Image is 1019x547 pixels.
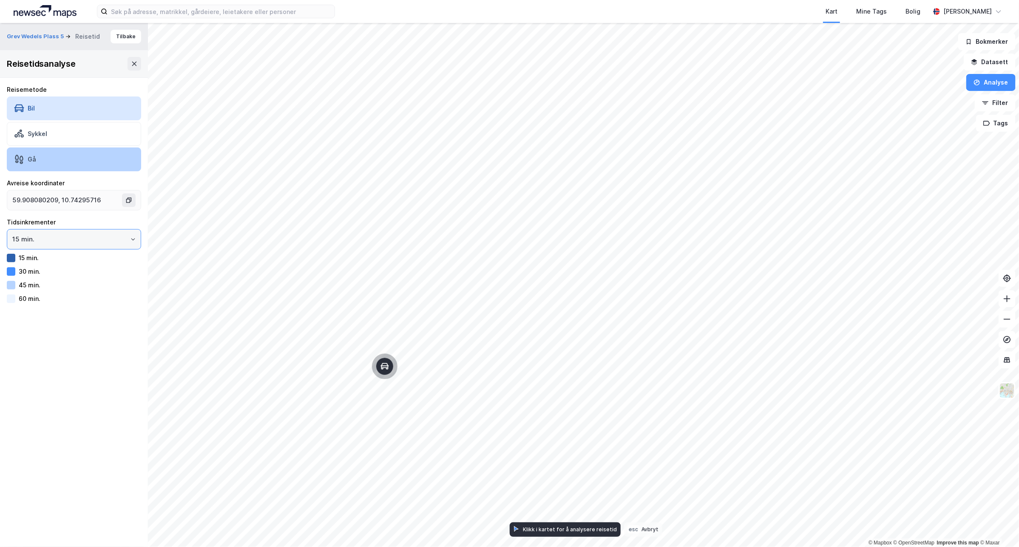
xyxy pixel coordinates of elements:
div: Reisetid [75,31,100,42]
a: OpenStreetMap [894,540,935,546]
div: Bil [28,105,35,112]
input: Klikk i kartet for å velge avreisested [7,190,124,210]
a: Mapbox [869,540,892,546]
div: Map marker [376,358,393,375]
input: ClearOpen [7,230,141,249]
a: Improve this map [937,540,979,546]
div: Reisemetode [7,85,141,95]
div: Kontrollprogram for chat [976,506,1019,547]
button: Open [130,236,136,243]
div: 30 min. [19,268,40,275]
div: 45 min. [19,281,40,289]
div: Klikk i kartet for å analysere reisetid [523,526,617,533]
button: Grev Wedels Plass 5 [7,32,65,41]
button: Tags [976,115,1016,132]
div: Gå [28,156,36,163]
div: Sykkel [28,130,47,137]
button: Tilbake [111,30,141,43]
iframe: Chat Widget [976,506,1019,547]
div: Tidsinkrementer [7,217,141,227]
button: Datasett [964,54,1016,71]
img: logo.a4113a55bc3d86da70a041830d287a7e.svg [14,5,77,18]
div: 60 min. [19,295,40,302]
input: Søk på adresse, matrikkel, gårdeiere, leietakere eller personer [108,5,335,18]
div: Avreise koordinater [7,178,141,188]
img: Z [999,383,1015,399]
button: Bokmerker [958,33,1016,50]
div: 15 min. [19,254,39,261]
div: Kart [826,6,837,17]
button: Filter [975,94,1016,111]
button: Analyse [966,74,1016,91]
div: Avbryt [642,526,659,533]
div: Bolig [905,6,920,17]
div: Mine Tags [856,6,887,17]
div: Reisetidsanalyse [7,57,76,71]
div: [PERSON_NAME] [943,6,992,17]
div: esc [627,525,640,533]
